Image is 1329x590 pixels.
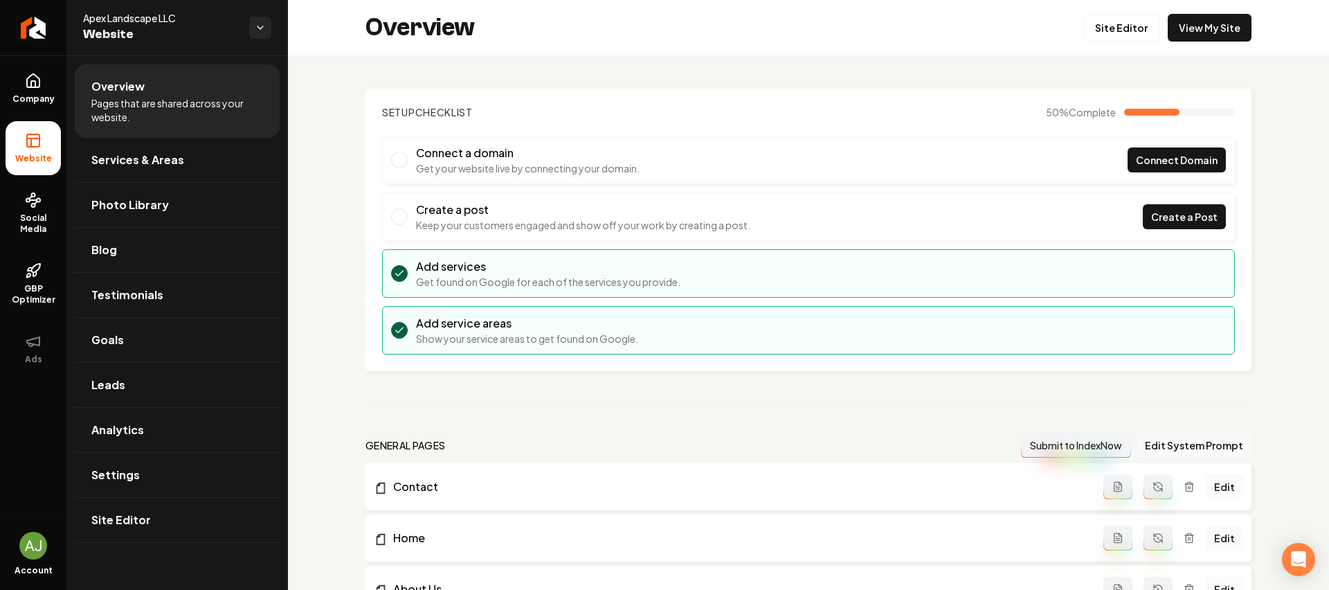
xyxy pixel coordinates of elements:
a: Blog [75,228,280,272]
p: Get found on Google for each of the services you provide. [416,275,680,289]
a: View My Site [1168,14,1251,42]
a: Analytics [75,408,280,452]
h3: Connect a domain [416,145,640,161]
p: Show your service areas to get found on Google. [416,332,638,346]
a: Connect Domain [1128,147,1226,172]
button: Add admin page prompt [1103,526,1132,551]
span: Leads [91,377,125,393]
span: GBP Optimizer [6,283,61,305]
button: Add admin page prompt [1103,474,1132,499]
a: Testimonials [75,273,280,317]
a: Leads [75,363,280,407]
span: Photo Library [91,197,169,213]
a: Site Editor [75,498,280,542]
button: Ads [6,322,61,376]
span: Apex Landscape LLC [83,11,238,25]
span: Services & Areas [91,152,184,168]
a: Edit [1206,526,1243,551]
h2: general pages [365,438,446,452]
button: Submit to IndexNow [1021,433,1131,458]
h3: Add services [416,258,680,275]
a: Edit [1206,474,1243,499]
span: Complete [1069,106,1116,118]
span: Account [15,565,53,576]
div: Open Intercom Messenger [1282,543,1315,576]
span: Website [83,25,238,44]
span: Setup [382,106,415,118]
span: Analytics [91,422,144,438]
img: Rebolt Logo [21,17,46,39]
span: Company [7,93,60,105]
p: Keep your customers engaged and show off your work by creating a post. [416,218,750,232]
span: Create a Post [1151,210,1218,224]
a: Site Editor [1083,14,1159,42]
span: Connect Domain [1136,153,1218,168]
span: Social Media [6,213,61,235]
span: Testimonials [91,287,163,303]
span: Ads [19,354,48,365]
span: Pages that are shared across your website. [91,96,263,124]
a: Contact [374,479,1103,495]
button: Open user button [19,532,47,560]
a: GBP Optimizer [6,251,61,316]
span: Blog [91,242,117,258]
a: Photo Library [75,183,280,227]
span: Overview [91,78,145,95]
a: Goals [75,318,280,362]
button: Edit System Prompt [1137,433,1251,458]
a: Company [6,62,61,116]
a: Settings [75,453,280,497]
span: Site Editor [91,512,151,528]
h2: Overview [365,14,475,42]
span: Website [10,153,57,164]
p: Get your website live by connecting your domain. [416,161,640,175]
h3: Add service areas [416,315,638,332]
a: Home [374,530,1103,546]
a: Create a Post [1143,204,1226,229]
span: Settings [91,467,140,483]
a: Services & Areas [75,138,280,182]
span: Goals [91,332,124,348]
h3: Create a post [416,202,750,218]
a: Social Media [6,181,61,246]
img: AJ Nimeh [19,532,47,560]
h2: Checklist [382,105,473,119]
span: 50 % [1046,105,1116,119]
